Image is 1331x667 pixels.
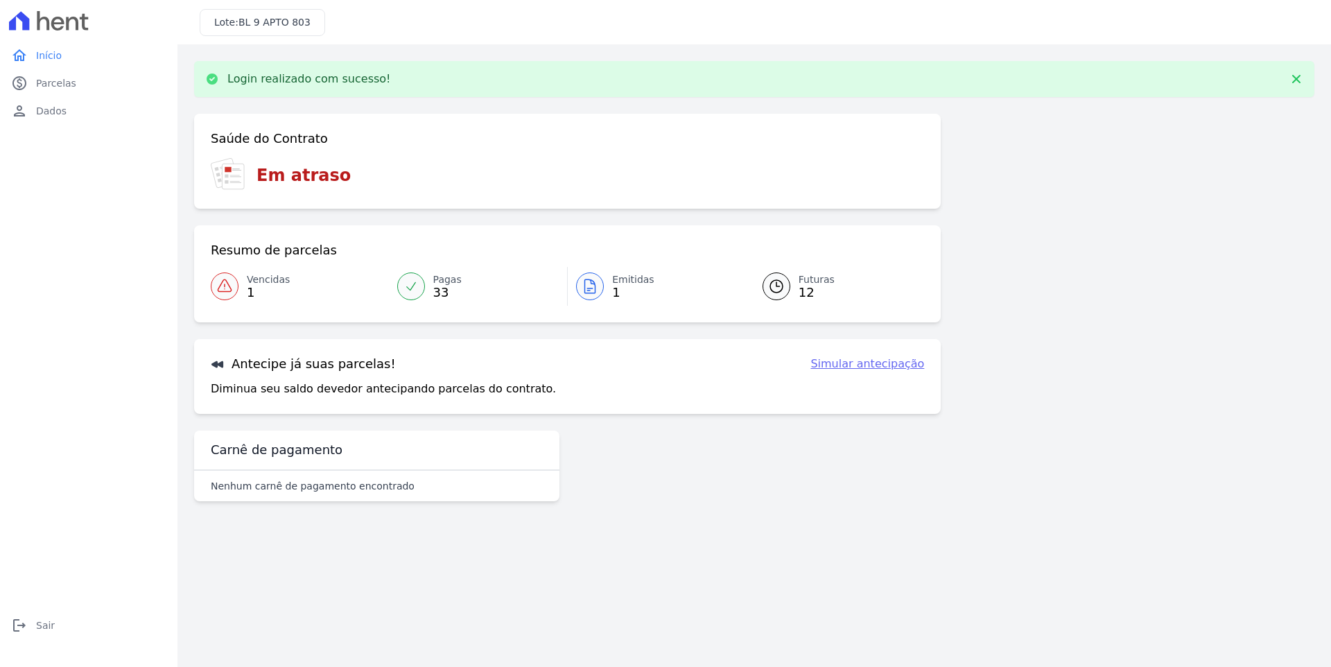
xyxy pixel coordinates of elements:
[6,69,172,97] a: paidParcelas
[36,49,62,62] span: Início
[11,103,28,119] i: person
[6,612,172,639] a: logoutSair
[211,130,328,147] h3: Saúde do Contrato
[612,272,654,287] span: Emitidas
[211,356,396,372] h3: Antecipe já suas parcelas!
[227,72,391,86] p: Login realizado com sucesso!
[211,267,389,306] a: Vencidas 1
[36,104,67,118] span: Dados
[256,163,351,188] h3: Em atraso
[746,267,925,306] a: Futuras 12
[11,47,28,64] i: home
[799,272,835,287] span: Futuras
[799,287,835,298] span: 12
[6,42,172,69] a: homeInício
[11,617,28,634] i: logout
[433,272,462,287] span: Pagas
[247,287,290,298] span: 1
[211,479,415,493] p: Nenhum carnê de pagamento encontrado
[211,242,337,259] h3: Resumo de parcelas
[6,97,172,125] a: personDados
[238,17,311,28] span: BL 9 APTO 803
[214,15,311,30] h3: Lote:
[810,356,924,372] a: Simular antecipação
[36,76,76,90] span: Parcelas
[36,618,55,632] span: Sair
[389,267,568,306] a: Pagas 33
[211,442,342,458] h3: Carnê de pagamento
[247,272,290,287] span: Vencidas
[612,287,654,298] span: 1
[211,381,556,397] p: Diminua seu saldo devedor antecipando parcelas do contrato.
[568,267,746,306] a: Emitidas 1
[11,75,28,92] i: paid
[433,287,462,298] span: 33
